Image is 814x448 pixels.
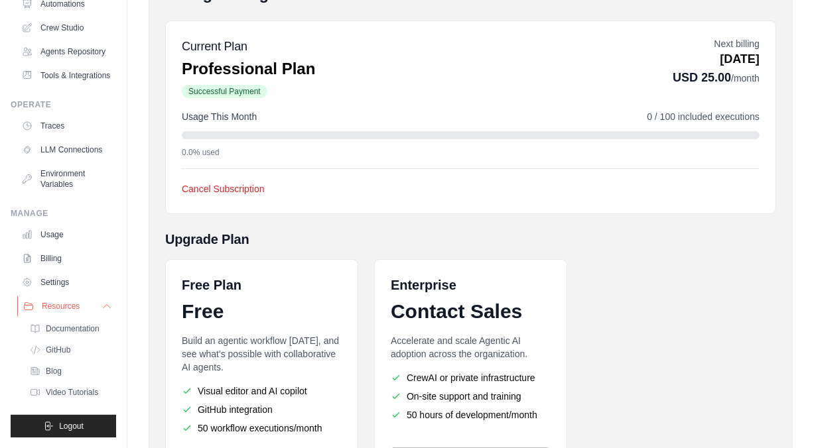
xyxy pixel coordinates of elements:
h5: Current Plan [182,37,315,56]
a: Settings [16,272,116,293]
span: Successful Payment [182,85,267,98]
span: Usage This Month [182,110,257,123]
a: Usage [16,224,116,245]
p: Professional Plan [182,58,315,80]
div: Free [182,300,342,323]
a: Documentation [24,319,116,338]
a: Agents Repository [16,41,116,62]
a: Blog [24,362,116,380]
button: Cancel Subscription [182,182,265,196]
span: 0 / 100 included executions [647,110,760,123]
div: Contact Sales [391,300,551,323]
button: Resources [17,296,117,317]
span: Logout [59,421,84,431]
p: Next billing [673,37,760,50]
a: Video Tutorials [24,383,116,402]
span: Video Tutorials [46,387,98,398]
span: GitHub [46,345,70,355]
li: 50 hours of development/month [391,408,551,421]
li: Visual editor and AI copilot [182,384,342,398]
p: [DATE] [673,50,760,68]
span: Documentation [46,323,100,334]
a: Billing [16,248,116,269]
p: Accelerate and scale Agentic AI adoption across the organization. [391,334,551,361]
p: USD 25.00 [673,68,760,87]
a: Tools & Integrations [16,65,116,86]
div: Operate [11,99,116,110]
a: Crew Studio [16,17,116,38]
span: 0.0% used [182,147,220,158]
span: Resources [42,301,80,311]
li: CrewAI or private infrastructure [391,371,551,384]
h5: Upgrade Plan [165,230,776,249]
a: Traces [16,115,116,137]
li: GitHub integration [182,403,342,416]
div: Manage [11,208,116,219]
a: Environment Variables [16,163,116,195]
p: Build an agentic workflow [DATE], and see what's possible with collaborative AI agents. [182,334,342,374]
span: /month [731,73,760,84]
h6: Free Plan [182,276,241,294]
li: 50 workflow executions/month [182,421,342,435]
span: Blog [46,366,62,376]
a: LLM Connections [16,139,116,160]
button: Logout [11,415,116,437]
h6: Enterprise [391,276,551,294]
a: GitHub [24,341,116,359]
li: On-site support and training [391,390,551,403]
